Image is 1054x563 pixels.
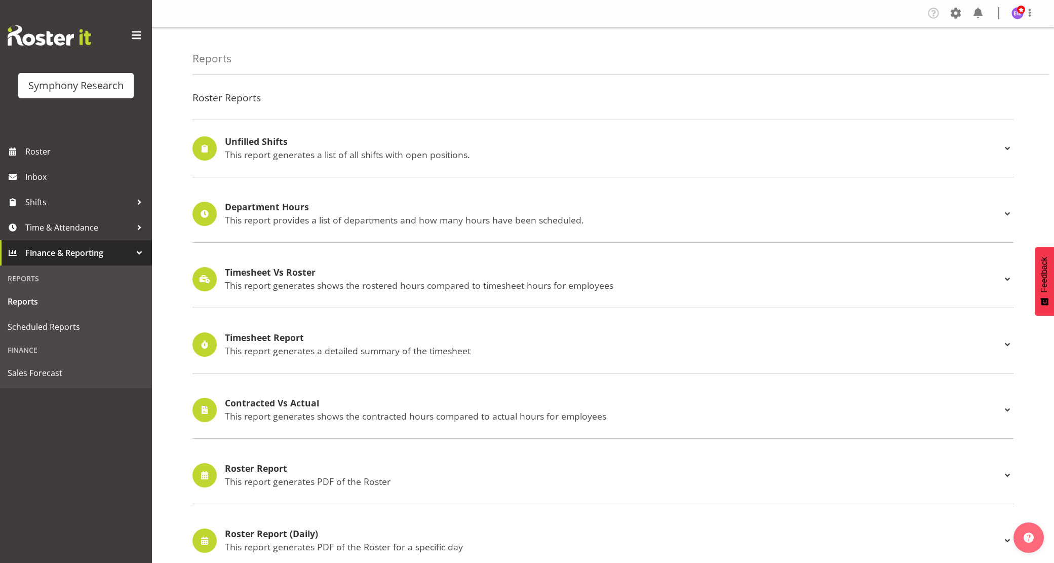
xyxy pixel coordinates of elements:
[192,53,231,64] h4: Reports
[1040,257,1049,292] span: Feedback
[25,245,132,260] span: Finance & Reporting
[192,398,1013,422] div: Contracted Vs Actual This report generates shows the contracted hours compared to actual hours fo...
[8,25,91,46] img: Rosterit website logo
[225,333,1001,343] h4: Timesheet Report
[8,294,144,309] span: Reports
[225,149,1001,160] p: This report generates a list of all shifts with open positions.
[3,268,149,289] div: Reports
[3,314,149,340] a: Scheduled Reports
[8,319,144,334] span: Scheduled Reports
[3,340,149,360] div: Finance
[225,280,1001,291] p: This report generates shows the rostered hours compared to timesheet hours for employees
[3,289,149,314] a: Reports
[1011,7,1024,19] img: emma-gannaway277.jpg
[225,410,1001,422] p: This report generates shows the contracted hours compared to actual hours for employees
[225,398,1001,408] h4: Contracted Vs Actual
[225,137,1001,147] h4: Unfilled Shifts
[25,220,132,235] span: Time & Attendance
[225,541,1001,552] p: This report generates PDF of the Roster for a specific day
[1035,247,1054,316] button: Feedback - Show survey
[192,267,1013,291] div: Timesheet Vs Roster This report generates shows the rostered hours compared to timesheet hours fo...
[225,268,1001,278] h4: Timesheet Vs Roster
[3,360,149,386] a: Sales Forecast
[225,214,1001,226] p: This report provides a list of departments and how many hours have been scheduled.
[225,529,1001,539] h4: Roster Report (Daily)
[192,202,1013,226] div: Department Hours This report provides a list of departments and how many hours have been scheduled.
[8,365,144,381] span: Sales Forecast
[192,529,1013,553] div: Roster Report (Daily) This report generates PDF of the Roster for a specific day
[25,195,132,210] span: Shifts
[192,463,1013,487] div: Roster Report This report generates PDF of the Roster
[225,464,1001,474] h4: Roster Report
[28,78,124,93] div: Symphony Research
[225,202,1001,212] h4: Department Hours
[225,345,1001,356] p: This report generates a detailed summary of the timesheet
[192,136,1013,161] div: Unfilled Shifts This report generates a list of all shifts with open positions.
[192,332,1013,357] div: Timesheet Report This report generates a detailed summary of the timesheet
[25,169,147,184] span: Inbox
[192,92,1013,103] h4: Roster Reports
[1024,533,1034,543] img: help-xxl-2.png
[225,476,1001,487] p: This report generates PDF of the Roster
[25,144,147,159] span: Roster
